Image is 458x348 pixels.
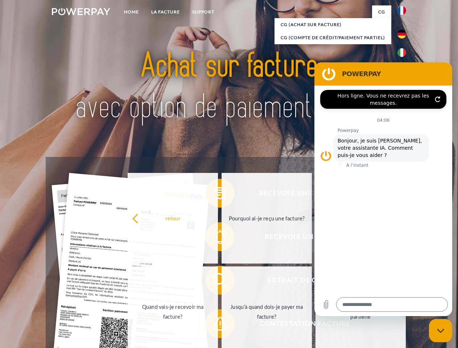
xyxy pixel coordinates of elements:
[275,18,391,31] a: CG (achat sur facture)
[372,5,391,18] a: CG
[132,213,214,223] div: retour
[186,5,220,18] a: Support
[314,62,452,316] iframe: Fenêtre de messagerie
[397,48,406,57] img: it
[226,213,308,223] div: Pourquoi ai-je reçu une facture?
[118,5,145,18] a: Home
[397,6,406,15] img: fr
[69,35,389,139] img: title-powerpay_fr.svg
[132,302,214,322] div: Quand vais-je recevoir ma facture?
[52,8,110,15] img: logo-powerpay-white.svg
[397,30,406,38] img: de
[226,302,308,322] div: Jusqu'à quand dois-je payer ma facture?
[429,319,452,342] iframe: Bouton de lancement de la fenêtre de messagerie, conversation en cours
[145,5,186,18] a: LA FACTURE
[275,31,391,44] a: CG (Compte de crédit/paiement partiel)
